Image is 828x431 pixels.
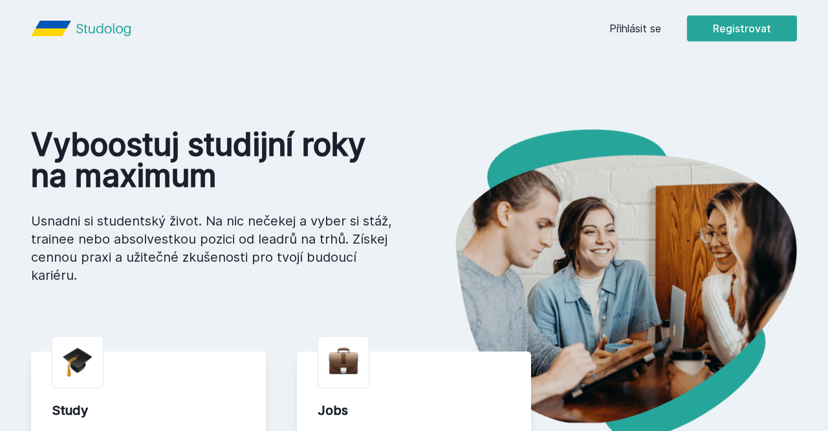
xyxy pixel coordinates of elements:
h1: Vyboostuj studijní roky na maximum [31,129,393,191]
a: Přihlásit se [609,21,661,36]
div: Study [52,401,245,419]
button: Registrovat [687,16,797,41]
div: Jobs [318,401,511,419]
img: briefcase.png [329,344,358,377]
p: Usnadni si studentský život. Na nic nečekej a vyber si stáž, trainee nebo absolvestkou pozici od ... [31,212,393,284]
img: graduation-cap.png [63,347,93,377]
